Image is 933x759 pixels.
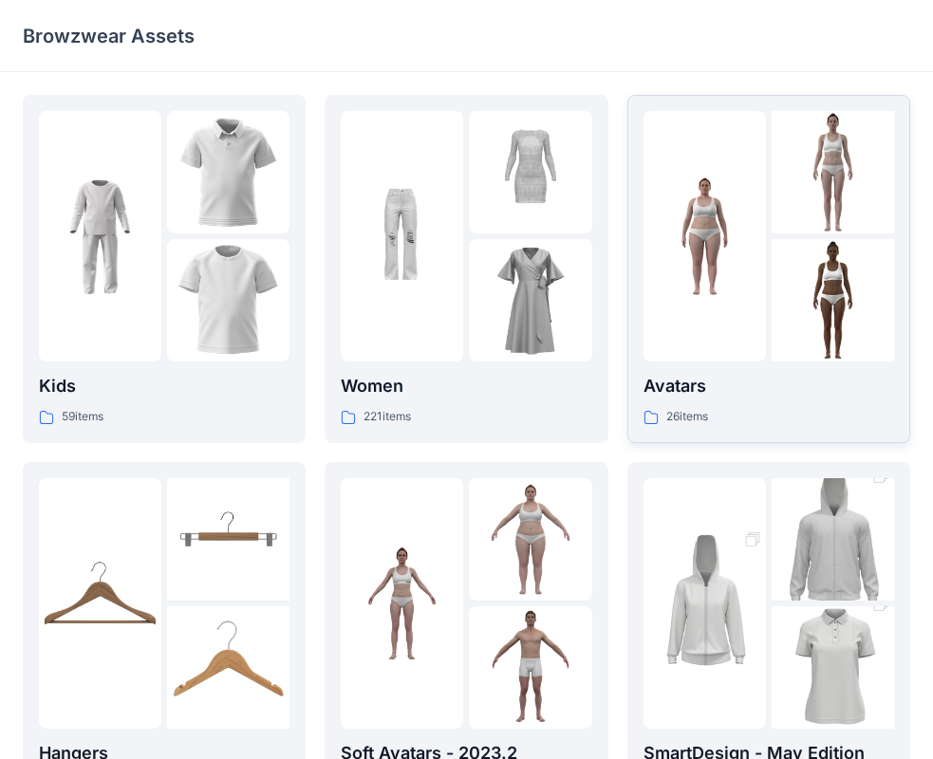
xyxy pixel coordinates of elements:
img: folder 2 [772,448,894,632]
img: folder 3 [469,239,591,361]
a: folder 1folder 2folder 3Women221items [325,95,607,443]
a: folder 1folder 2folder 3Kids59items [23,95,306,443]
img: folder 2 [469,111,591,233]
p: Browzwear Assets [23,23,195,49]
p: 59 items [62,407,103,427]
img: folder 1 [644,176,766,298]
p: 221 items [364,407,411,427]
img: folder 1 [644,511,766,695]
img: folder 2 [167,478,289,601]
img: folder 2 [772,111,894,233]
img: folder 1 [39,176,161,298]
p: 26 items [666,407,708,427]
img: folder 3 [469,606,591,729]
img: folder 1 [39,542,161,664]
p: Avatars [644,373,894,399]
img: folder 3 [167,606,289,729]
img: folder 2 [469,478,591,601]
img: folder 3 [167,239,289,361]
img: folder 1 [341,176,463,298]
img: folder 2 [167,111,289,233]
a: folder 1folder 2folder 3Avatars26items [627,95,910,443]
p: Women [341,373,591,399]
p: Kids [39,373,289,399]
img: folder 1 [341,542,463,664]
img: folder 3 [772,239,894,361]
